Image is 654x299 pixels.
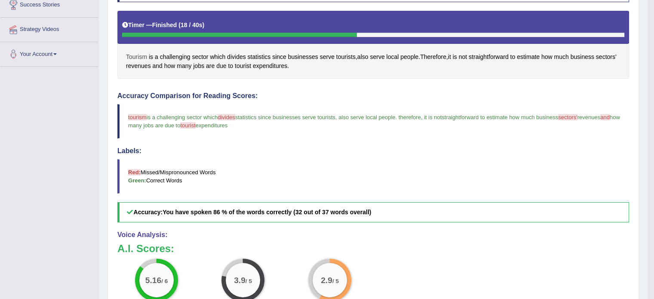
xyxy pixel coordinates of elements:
span: expenditures [196,122,227,129]
span: tourism [128,114,147,120]
span: Click to see word definition [400,52,418,62]
span: statistics since businesses serve tourists [235,114,335,120]
span: Click to see word definition [420,52,446,62]
span: revenues [577,114,600,120]
span: Click to see word definition [571,52,594,62]
a: Strategy Videos [0,18,98,39]
small: / 5 [246,278,252,284]
span: Click to see word definition [510,52,515,62]
h5: Accuracy: [117,202,629,222]
span: Click to see word definition [160,52,190,62]
span: Click to see word definition [152,62,162,71]
span: Click to see word definition [336,52,356,62]
span: Click to see word definition [126,62,151,71]
small: / 5 [332,278,339,284]
span: Click to see word definition [596,52,617,62]
span: divides [218,114,235,120]
span: Click to see word definition [248,52,271,62]
span: Click to see word definition [177,62,191,71]
span: tourist [180,122,195,129]
span: Click to see word definition [517,52,540,62]
span: Click to see word definition [541,52,553,62]
span: Click to see word definition [192,52,208,62]
small: / 6 [161,278,168,284]
a: Your Account [0,42,98,64]
span: Click to see word definition [288,52,318,62]
span: Click to see word definition [210,52,225,62]
span: straightforward to estimate how much business [442,114,558,120]
span: Click to see word definition [320,52,335,62]
span: , [335,114,337,120]
b: Finished [152,22,177,28]
span: it is not [424,114,442,120]
h4: Voice Analysis: [117,231,629,239]
b: You have spoken 86 % of the words correctly (32 out of 37 words overall) [163,209,371,216]
b: Red: [128,169,141,176]
big: 5.16 [145,275,161,285]
span: Click to see word definition [386,52,399,62]
span: Click to see word definition [206,62,215,71]
span: sectors' [558,114,577,120]
span: Click to see word definition [126,52,147,62]
big: 3.9 [234,275,246,285]
span: is a challenging sector which [147,114,218,120]
span: , [421,114,423,120]
span: Click to see word definition [272,52,286,62]
span: Click to see word definition [235,62,251,71]
span: Click to see word definition [228,62,233,71]
span: Click to see word definition [155,52,158,62]
span: Click to see word definition [459,52,467,62]
b: ( [178,22,181,28]
span: Click to see word definition [469,52,509,62]
span: Click to see word definition [453,52,457,62]
span: Click to see word definition [370,52,384,62]
span: Click to see word definition [554,52,568,62]
span: Click to see word definition [227,52,246,62]
b: A.I. Scores: [117,243,174,254]
span: therefore [399,114,421,120]
b: Green: [128,177,146,184]
span: Click to see word definition [193,62,204,71]
div: , . , . [117,11,629,79]
h4: Labels: [117,147,629,155]
span: . [395,114,397,120]
h5: Timer — [122,22,204,28]
span: also serve local people [338,114,395,120]
span: and [600,114,610,120]
span: Click to see word definition [216,62,226,71]
b: 18 / 40s [181,22,203,28]
blockquote: Missed/Mispronounced Words Correct Words [117,159,629,194]
h4: Accuracy Comparison for Reading Scores: [117,92,629,100]
span: Click to see word definition [253,62,287,71]
b: ) [203,22,205,28]
span: Click to see word definition [357,52,368,62]
span: Click to see word definition [149,52,153,62]
span: Click to see word definition [164,62,175,71]
span: Click to see word definition [448,52,451,62]
big: 2.9 [321,275,332,285]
